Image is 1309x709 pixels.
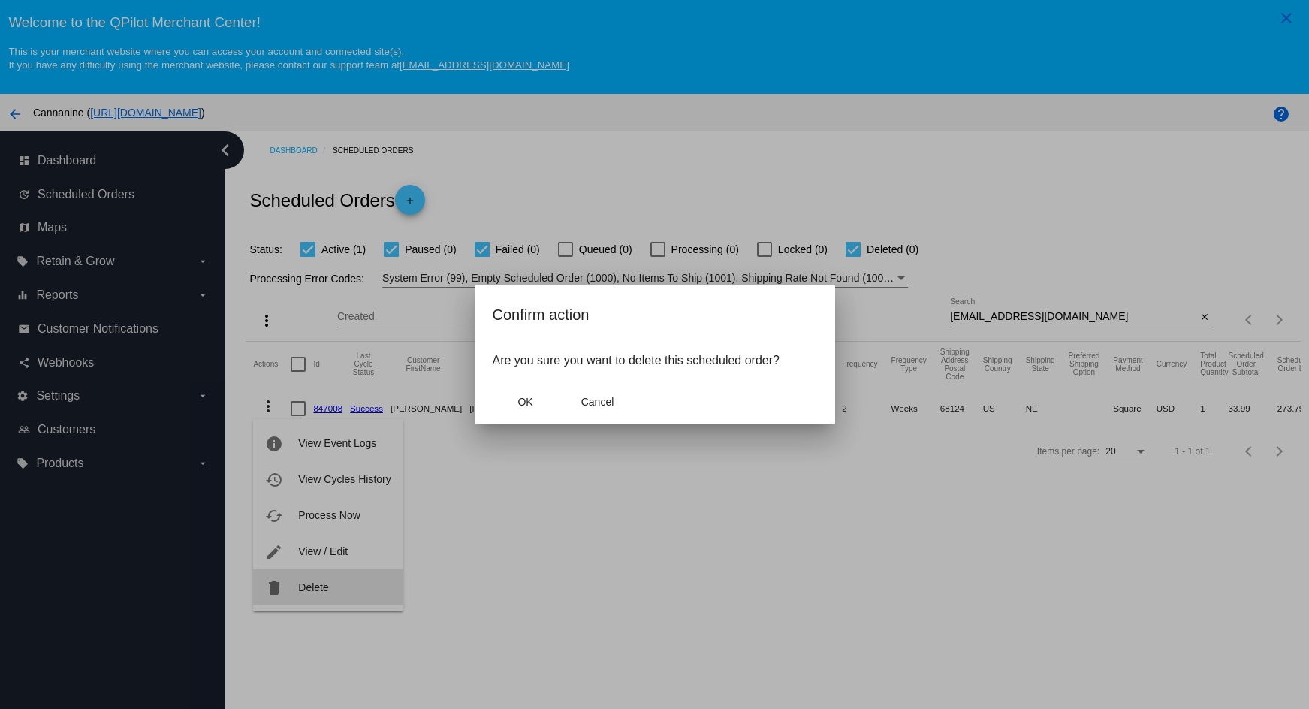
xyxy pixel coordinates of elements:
h2: Confirm action [493,303,817,327]
button: Close dialog [565,388,631,415]
button: Close dialog [493,388,559,415]
p: Are you sure you want to delete this scheduled order? [493,354,817,367]
span: Cancel [581,396,614,408]
span: OK [517,396,532,408]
